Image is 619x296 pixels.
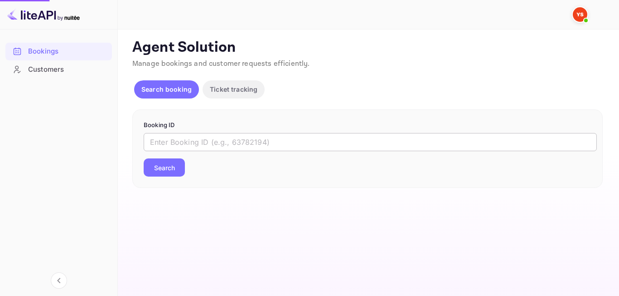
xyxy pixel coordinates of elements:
[210,84,257,94] p: Ticket tracking
[132,59,310,69] span: Manage bookings and customer requests efficiently.
[573,7,587,22] img: Yandex Support
[5,43,112,59] a: Bookings
[51,272,67,289] button: Collapse navigation
[28,64,107,75] div: Customers
[5,61,112,78] a: Customers
[144,133,597,151] input: Enter Booking ID (e.g., 63782194)
[7,7,80,22] img: LiteAPI logo
[28,46,107,57] div: Bookings
[144,158,185,177] button: Search
[144,121,591,130] p: Booking ID
[5,43,112,60] div: Bookings
[132,39,603,57] p: Agent Solution
[141,84,192,94] p: Search booking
